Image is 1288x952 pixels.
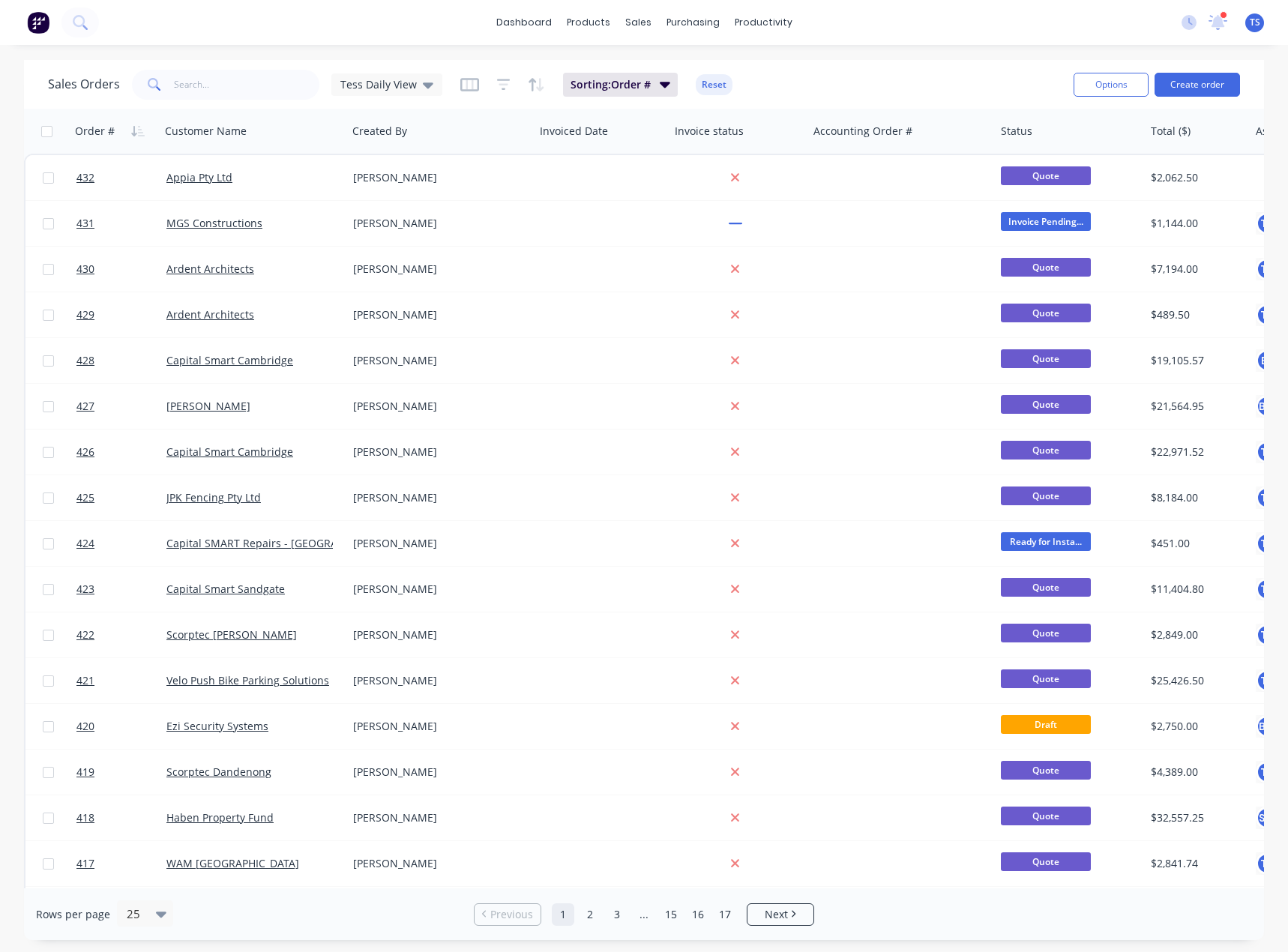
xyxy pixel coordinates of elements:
span: 418 [76,810,94,825]
button: Create order [1155,73,1240,97]
span: Quote [1001,349,1091,368]
button: Options [1074,73,1149,97]
div: TS [1256,258,1278,280]
div: $489.50 [1151,307,1239,322]
ul: Pagination [468,903,820,926]
a: JPK Fencing Pty Ltd [166,490,261,504]
a: 417 [76,841,166,886]
a: 432 [76,155,166,200]
div: $8,184.00 [1151,490,1239,505]
a: 418 [76,795,166,840]
span: Quote [1001,624,1091,642]
div: [PERSON_NAME] [353,307,520,322]
a: 422 [76,612,166,657]
span: Quote [1001,807,1091,825]
span: Rows per page [36,907,110,922]
span: 427 [76,399,94,414]
span: 417 [76,856,94,871]
span: Invoice Pending... [1001,212,1091,231]
a: 416 [76,887,166,932]
div: [PERSON_NAME] [353,536,520,551]
div: [PERSON_NAME] [353,765,520,780]
a: dashboard [489,11,559,34]
div: TS [1256,304,1278,326]
div: [PERSON_NAME] [353,627,520,642]
a: 431 [76,201,166,246]
div: [PERSON_NAME] [353,445,520,460]
div: $25,426.50 [1151,673,1239,688]
span: 431 [76,216,94,231]
a: Page 1 is your current page [552,903,574,926]
div: [PERSON_NAME] [353,673,520,688]
div: [PERSON_NAME] [353,170,520,185]
span: 426 [76,445,94,460]
button: Reset [696,74,732,95]
div: purchasing [659,11,727,34]
a: Velo Push Bike Parking Solutions [166,673,329,687]
div: [PERSON_NAME] [353,490,520,505]
img: Factory [27,11,49,34]
div: Invoice status [675,124,744,139]
a: [PERSON_NAME] [166,399,250,413]
a: 419 [76,750,166,795]
div: Invoiced Date [540,124,608,139]
span: Previous [490,907,533,922]
span: 421 [76,673,94,688]
span: Next [765,907,788,922]
div: $2,849.00 [1151,627,1239,642]
a: Ezi Security Systems [166,719,268,733]
a: Scorptec [PERSON_NAME] [166,627,297,642]
div: [PERSON_NAME] [353,353,520,368]
div: [PERSON_NAME] [353,399,520,414]
div: TS [1256,852,1278,875]
input: Search... [174,70,320,100]
div: Status [1001,124,1032,139]
button: TS [1256,669,1278,692]
span: 424 [76,536,94,551]
span: 428 [76,353,94,368]
a: Page 17 [714,903,736,926]
button: TS [1256,486,1278,509]
div: SW [1256,807,1278,829]
span: Quote [1001,166,1091,185]
span: Tess Daily View [340,76,417,92]
a: 430 [76,247,166,292]
span: TS [1250,16,1260,29]
div: TS [1256,624,1278,646]
div: BM [1256,715,1278,738]
span: 420 [76,719,94,734]
span: Quote [1001,395,1091,414]
div: $1,144.00 [1151,216,1239,231]
div: productivity [727,11,800,34]
a: Haben Property Fund [166,810,274,825]
a: 425 [76,475,166,520]
div: [PERSON_NAME] [353,582,520,597]
span: Ready for Insta... [1001,532,1091,551]
button: TS [1256,761,1278,783]
div: $22,971.52 [1151,445,1239,460]
a: Ardent Architects [166,262,254,276]
button: TS [1256,212,1278,235]
a: 423 [76,567,166,612]
a: 421 [76,658,166,703]
a: Previous page [475,907,541,922]
a: Page 2 [579,903,601,926]
span: Quote [1001,441,1091,460]
a: 428 [76,338,166,383]
a: Capital Smart Cambridge [166,445,293,459]
a: Ardent Architects [166,307,254,322]
div: Customer Name [165,124,247,139]
div: $21,564.95 [1151,399,1239,414]
div: $2,062.50 [1151,170,1239,185]
button: BM [1256,395,1278,418]
div: TS [1256,578,1278,600]
div: [PERSON_NAME] [353,810,520,825]
div: Accounting Order # [813,124,912,139]
div: [PERSON_NAME] [353,719,520,734]
button: Sorting:Order # [563,73,678,97]
div: [PERSON_NAME] [353,216,520,231]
